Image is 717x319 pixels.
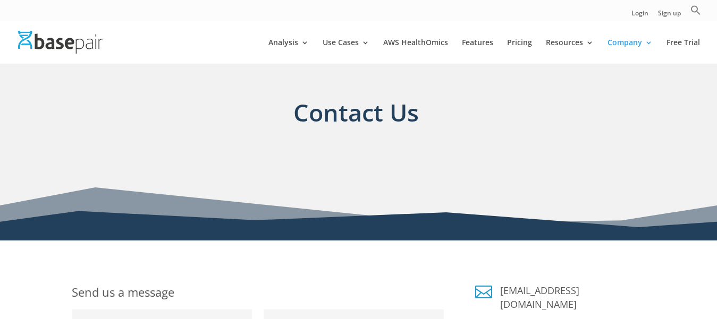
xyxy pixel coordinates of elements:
[507,39,532,64] a: Pricing
[631,10,648,21] a: Login
[475,283,492,300] a: 
[658,10,681,21] a: Sign up
[72,283,444,309] h1: Send us a message
[18,31,103,54] img: Basepair
[268,39,309,64] a: Analysis
[546,39,594,64] a: Resources
[664,266,704,306] iframe: Drift Widget Chat Controller
[383,39,448,64] a: AWS HealthOmics
[323,39,369,64] a: Use Cases
[608,39,653,64] a: Company
[500,284,579,311] a: [EMAIL_ADDRESS][DOMAIN_NAME]
[690,5,701,21] a: Search Icon Link
[667,39,700,64] a: Free Trial
[462,39,493,64] a: Features
[72,95,640,146] h1: Contact Us
[690,5,701,15] svg: Search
